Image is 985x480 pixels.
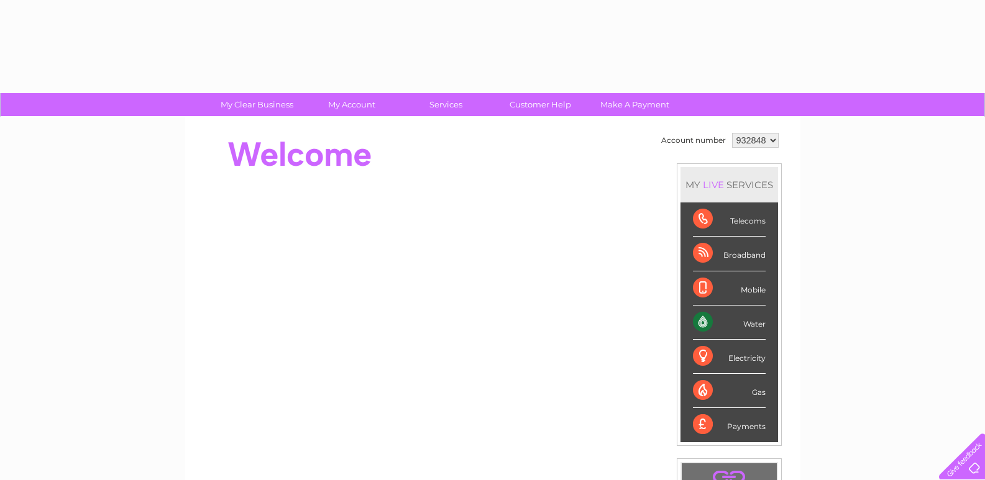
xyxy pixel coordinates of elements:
[693,340,766,374] div: Electricity
[693,271,766,306] div: Mobile
[693,202,766,237] div: Telecoms
[658,130,729,151] td: Account number
[693,408,766,442] div: Payments
[680,167,778,202] div: MY SERVICES
[395,93,497,116] a: Services
[693,306,766,340] div: Water
[489,93,592,116] a: Customer Help
[584,93,686,116] a: Make A Payment
[693,374,766,408] div: Gas
[206,93,308,116] a: My Clear Business
[700,179,726,191] div: LIVE
[693,237,766,271] div: Broadband
[300,93,403,116] a: My Account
